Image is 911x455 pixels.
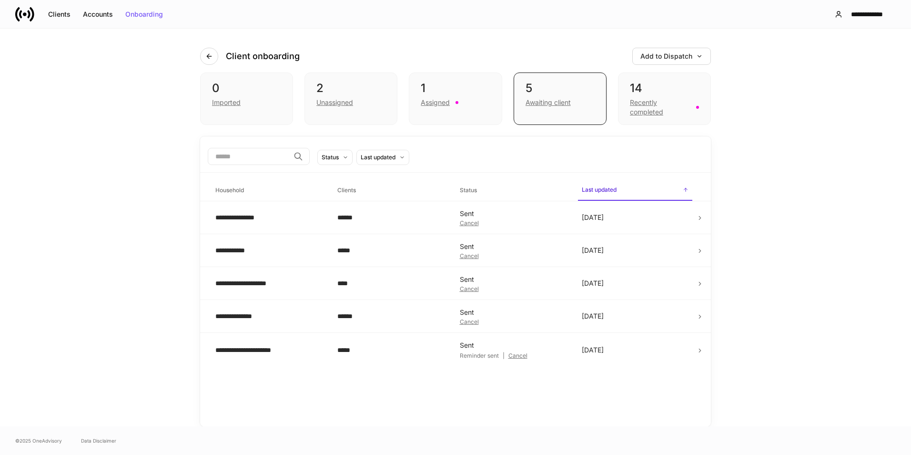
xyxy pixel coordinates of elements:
div: Unassigned [316,98,353,107]
div: Status [322,153,339,162]
div: Assigned [421,98,450,107]
span: Clients [334,181,448,200]
h6: Clients [337,186,356,195]
div: Recently completed [630,98,690,117]
button: Accounts [77,7,119,22]
button: Cancel [508,352,527,360]
button: Last updated [356,150,409,165]
td: [DATE] [574,201,696,234]
div: Reminder sent [460,352,499,360]
div: Awaiting client [526,98,571,107]
h4: Client onboarding [226,51,300,62]
div: Add to Dispatch [640,53,703,60]
div: Imported [212,98,241,107]
div: Sent [460,275,567,284]
div: Last updated [361,153,395,162]
td: [DATE] [574,333,696,368]
div: Sent [460,242,567,251]
div: 14Recently completed [618,72,711,125]
span: © 2025 OneAdvisory [15,437,62,445]
div: Onboarding [125,11,163,18]
div: 5Awaiting client [514,72,607,125]
div: 1 [421,81,490,96]
button: Status [317,150,353,165]
div: 1Assigned [409,72,502,125]
button: Cancel [460,220,479,226]
td: [DATE] [574,267,696,300]
div: Sent [460,341,567,350]
div: 0Imported [200,72,293,125]
div: Clients [48,11,71,18]
span: Status [456,181,570,200]
div: Cancel [508,353,527,359]
h6: Household [215,186,244,195]
button: Cancel [460,286,479,292]
div: 14 [630,81,699,96]
span: Last updated [578,180,692,201]
div: 2Unassigned [304,72,397,125]
div: | [460,352,567,360]
div: Accounts [83,11,113,18]
span: Household [212,181,326,200]
div: Sent [460,308,567,317]
div: Sent [460,209,567,218]
td: [DATE] [574,300,696,333]
button: Cancel [460,253,479,259]
td: [DATE] [574,234,696,267]
button: Onboarding [119,7,169,22]
button: Add to Dispatch [632,48,711,65]
h6: Status [460,186,477,195]
button: Clients [42,7,77,22]
button: Cancel [460,319,479,325]
div: 0 [212,81,281,96]
div: 5 [526,81,595,96]
a: Data Disclaimer [81,437,116,445]
div: 2 [316,81,385,96]
h6: Last updated [582,185,617,194]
